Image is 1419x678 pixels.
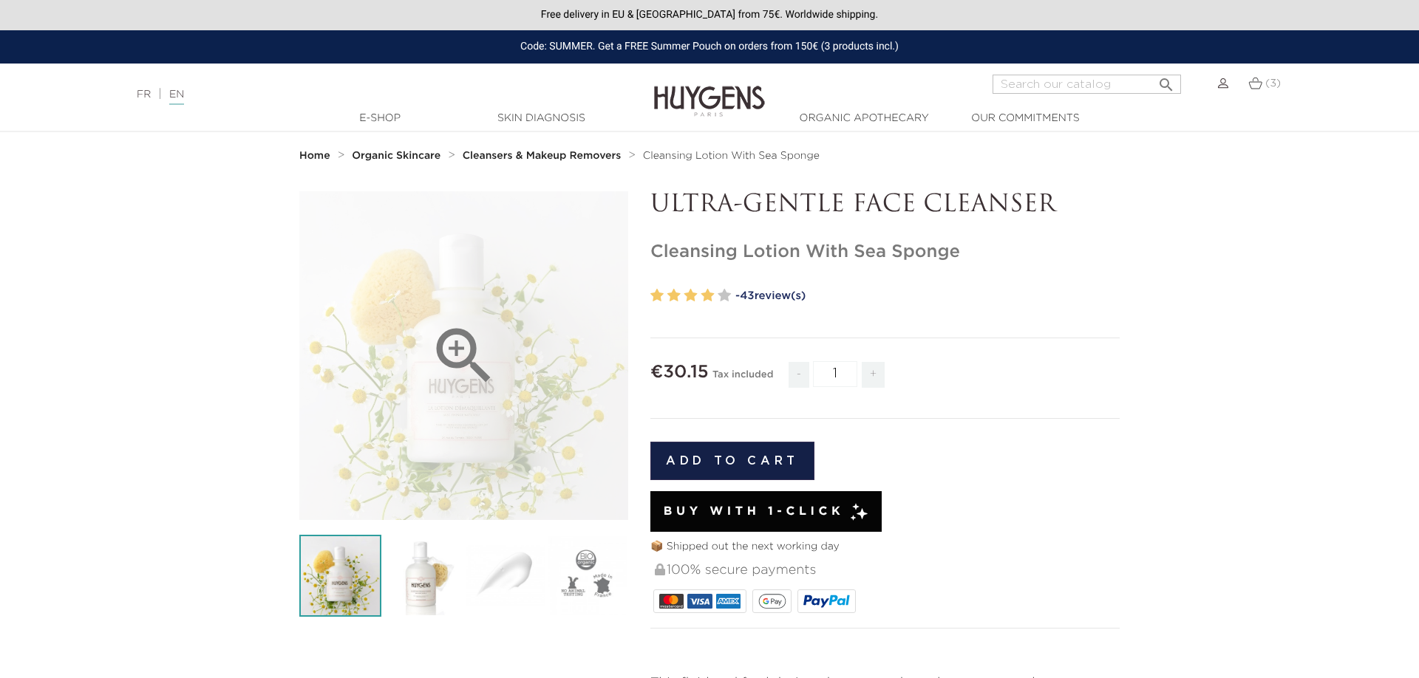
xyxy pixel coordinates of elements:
input: Quantity [813,361,857,387]
div: 100% secure payments [653,555,1120,586]
h1: Cleansing Lotion With Sea Sponge [650,242,1120,263]
a: FR [137,89,151,100]
span: + [862,362,885,388]
strong: Home [299,151,330,161]
label: 3 [684,285,698,307]
span: Cleansing Lotion With Sea Sponge [643,151,820,161]
img: 100% secure payments [655,564,665,575]
span: (3) [1265,78,1281,89]
a: Cleansing Lotion With Sea Sponge [643,150,820,162]
a: Organic Apothecary [790,111,938,126]
span: €30.15 [650,363,709,381]
img: VISA [687,594,712,609]
span: 43 [740,290,755,301]
img: AMEX [716,594,741,609]
i:  [427,319,501,393]
button: Add to cart [650,442,814,480]
p: ULTRA-GENTLE FACE CLEANSER [650,191,1120,219]
label: 2 [667,285,681,307]
a: E-Shop [306,111,454,126]
a: Skin Diagnosis [467,111,615,126]
a: -43review(s) [735,285,1120,307]
a: (3) [1248,78,1281,89]
strong: Cleansers & Makeup Removers [463,151,622,161]
input: Search [993,75,1181,94]
span: - [789,362,809,388]
a: Organic Skincare [352,150,444,162]
a: Home [299,150,333,162]
i:  [1157,72,1175,89]
div: | [129,86,580,103]
img: MASTERCARD [659,594,684,609]
label: 4 [701,285,714,307]
strong: Organic Skincare [352,151,440,161]
label: 1 [650,285,664,307]
a: Our commitments [951,111,1099,126]
img: google_pay [758,594,786,609]
button:  [1153,70,1180,90]
div: Tax included [712,359,773,399]
label: 5 [718,285,731,307]
img: Huygens [654,62,765,119]
p: 📦 Shipped out the next working day [650,539,1120,555]
a: Cleansers & Makeup Removers [463,150,625,162]
a: EN [169,89,184,105]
